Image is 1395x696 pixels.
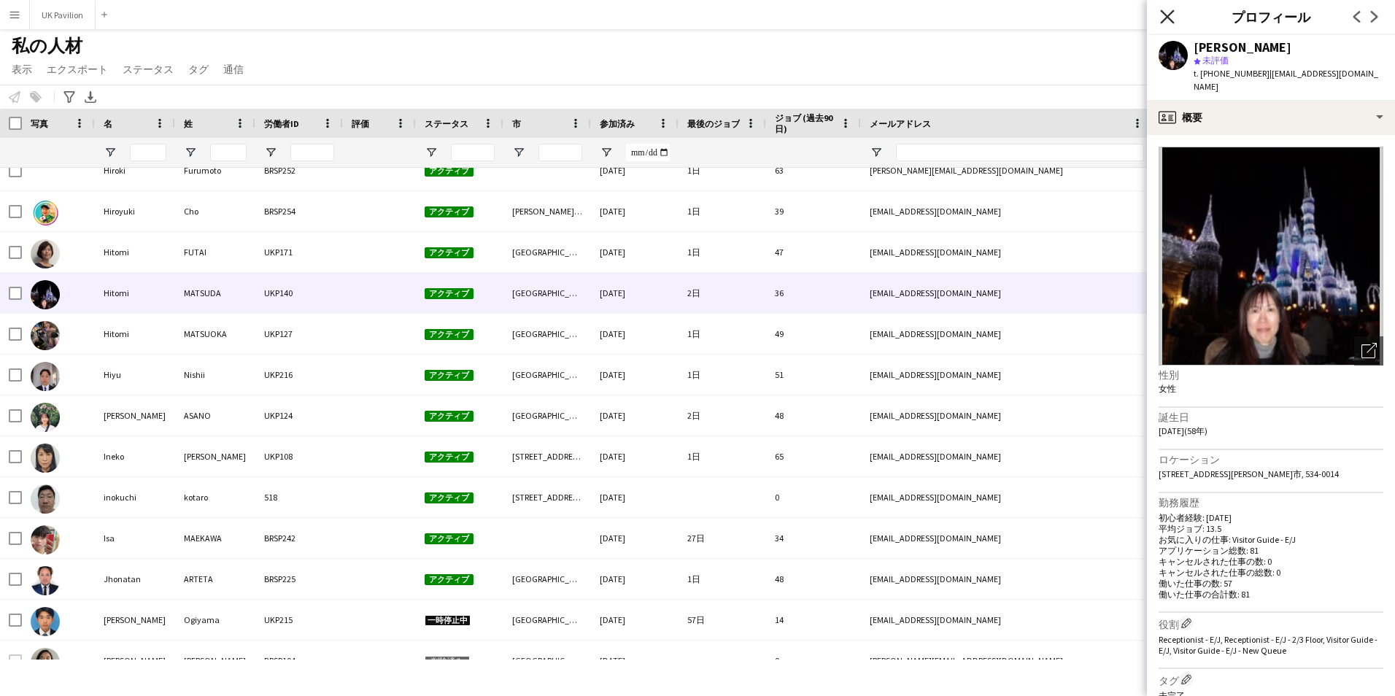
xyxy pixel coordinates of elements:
[95,559,175,599] div: Jhonatan
[31,321,60,350] img: Hitomi MATSUOKA
[766,600,861,640] div: 14
[95,518,175,558] div: Isa
[31,525,60,554] img: Isa MAEKAWA
[255,477,343,517] div: 518
[766,191,861,231] div: 39
[6,60,38,79] a: 表示
[175,314,255,354] div: MATSUOKA
[503,559,591,599] div: [GEOGRAPHIC_DATA]
[591,150,679,190] div: [DATE]
[30,1,96,29] button: UK Pavilion
[255,395,343,436] div: UKP124
[255,355,343,395] div: UKP216
[264,146,277,159] button: フィルターメニューを開く
[600,118,635,129] span: 参加済み
[255,518,343,558] div: BRSP242
[255,232,343,272] div: UKP171
[861,600,1153,640] div: [EMAIL_ADDRESS][DOMAIN_NAME]
[591,559,679,599] div: [DATE]
[175,436,255,476] div: [PERSON_NAME]
[255,436,343,476] div: UKP108
[255,191,343,231] div: BRSP254
[679,600,766,640] div: 57日
[861,559,1153,599] div: [EMAIL_ADDRESS][DOMAIN_NAME]
[255,559,343,599] div: BRSP225
[766,477,861,517] div: 0
[425,452,474,463] span: アクティブ
[766,314,861,354] div: 49
[538,144,582,161] input: 市 フィルター入力
[182,60,215,79] a: タグ
[175,191,255,231] div: Cho
[861,191,1153,231] div: [EMAIL_ADDRESS][DOMAIN_NAME]
[679,518,766,558] div: 27日
[1159,496,1383,509] h3: 勤務履歴
[1159,672,1383,687] h3: タグ
[679,314,766,354] div: 1日
[503,273,591,313] div: [GEOGRAPHIC_DATA]
[95,355,175,395] div: Hiyu
[12,35,82,57] span: 私の人材
[210,144,247,161] input: 姓 フィルター入力
[425,329,474,340] span: アクティブ
[31,403,60,432] img: Ibuki ASANO
[1159,411,1383,424] h3: 誕生日
[31,566,60,595] img: Jhonatan ARTETA
[766,436,861,476] div: 65
[255,150,343,190] div: BRSP252
[31,239,60,268] img: Hitomi FUTAI
[1159,616,1383,631] h3: 役割
[425,146,438,159] button: フィルターメニューを開く
[861,355,1153,395] div: [EMAIL_ADDRESS][DOMAIN_NAME]
[175,395,255,436] div: ASANO
[679,559,766,599] div: 1日
[95,395,175,436] div: [PERSON_NAME]
[184,146,197,159] button: フィルターメニューを開く
[47,63,108,76] span: エクスポート
[1159,147,1383,366] img: クルーのアバターまたは写真
[95,150,175,190] div: Hiroki
[600,146,613,159] button: フィルターメニューを開く
[870,118,931,129] span: メールアドレス
[41,60,114,79] a: エクスポート
[503,314,591,354] div: [GEOGRAPHIC_DATA]
[425,574,474,585] span: アクティブ
[175,477,255,517] div: kotaro
[95,477,175,517] div: inokuchi
[425,615,471,626] span: 一時停止中
[264,118,299,129] span: 労働者ID
[591,518,679,558] div: [DATE]
[1354,336,1383,366] div: 写真ポップインを開く
[95,436,175,476] div: Ineko
[503,232,591,272] div: [GEOGRAPHIC_DATA]
[425,656,470,667] span: 削除済み
[175,273,255,313] div: MATSUDA
[861,314,1153,354] div: [EMAIL_ADDRESS][DOMAIN_NAME]
[503,477,591,517] div: [STREET_ADDRESS][PERSON_NAME][DATE]
[1159,512,1383,523] p: 初心者経験: [DATE]
[591,641,679,681] div: [DATE]
[679,232,766,272] div: 1日
[591,314,679,354] div: [DATE]
[1159,523,1383,534] p: 平均ジョブ: 13.5
[9,654,22,668] input: この行の選択は無効です (未チェック)
[1159,453,1383,466] h3: ロケーション
[766,232,861,272] div: 47
[255,600,343,640] div: UKP215
[766,559,861,599] div: 48
[217,60,250,79] a: 通信
[425,166,474,177] span: アクティブ
[1202,55,1229,66] span: 未評価
[861,150,1153,190] div: [PERSON_NAME][EMAIL_ADDRESS][DOMAIN_NAME]
[95,191,175,231] div: Hiroyuki
[175,600,255,640] div: Ogiyama
[775,112,835,134] span: ジョブ (過去90日)
[123,63,174,76] span: ステータス
[503,436,591,476] div: [STREET_ADDRESS][PERSON_NAME]
[175,355,255,395] div: Nishii
[175,150,255,190] div: Furumoto
[175,559,255,599] div: ARTETA
[117,60,179,79] a: ステータス
[31,118,48,129] span: 写真
[503,395,591,436] div: [GEOGRAPHIC_DATA]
